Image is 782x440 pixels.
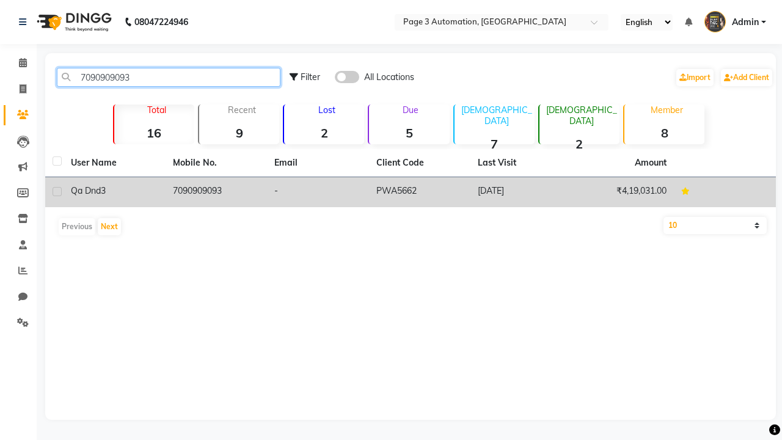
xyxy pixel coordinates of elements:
[627,149,674,177] th: Amount
[676,69,714,86] a: Import
[31,5,115,39] img: logo
[369,177,471,207] td: PWA5662
[64,149,166,177] th: User Name
[624,125,704,141] strong: 8
[119,105,194,116] p: Total
[71,185,106,196] span: Qa Dnd3
[57,68,280,87] input: Search by Name/Mobile/Email/Code
[114,125,194,141] strong: 16
[459,105,535,127] p: [DEMOGRAPHIC_DATA]
[267,149,369,177] th: Email
[455,136,535,152] strong: 7
[470,149,572,177] th: Last Visit
[369,149,471,177] th: Client Code
[284,125,364,141] strong: 2
[199,125,279,141] strong: 9
[364,71,414,84] span: All Locations
[98,218,121,235] button: Next
[572,177,674,207] td: ₹4,19,031.00
[301,71,320,82] span: Filter
[289,105,364,116] p: Lost
[539,136,619,152] strong: 2
[470,177,572,207] td: [DATE]
[267,177,369,207] td: -
[134,5,188,39] b: 08047224946
[369,125,449,141] strong: 5
[704,11,726,32] img: Admin
[732,16,759,29] span: Admin
[544,105,619,127] p: [DEMOGRAPHIC_DATA]
[721,69,772,86] a: Add Client
[166,177,268,207] td: 7090909093
[204,105,279,116] p: Recent
[629,105,704,116] p: Member
[371,105,449,116] p: Due
[166,149,268,177] th: Mobile No.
